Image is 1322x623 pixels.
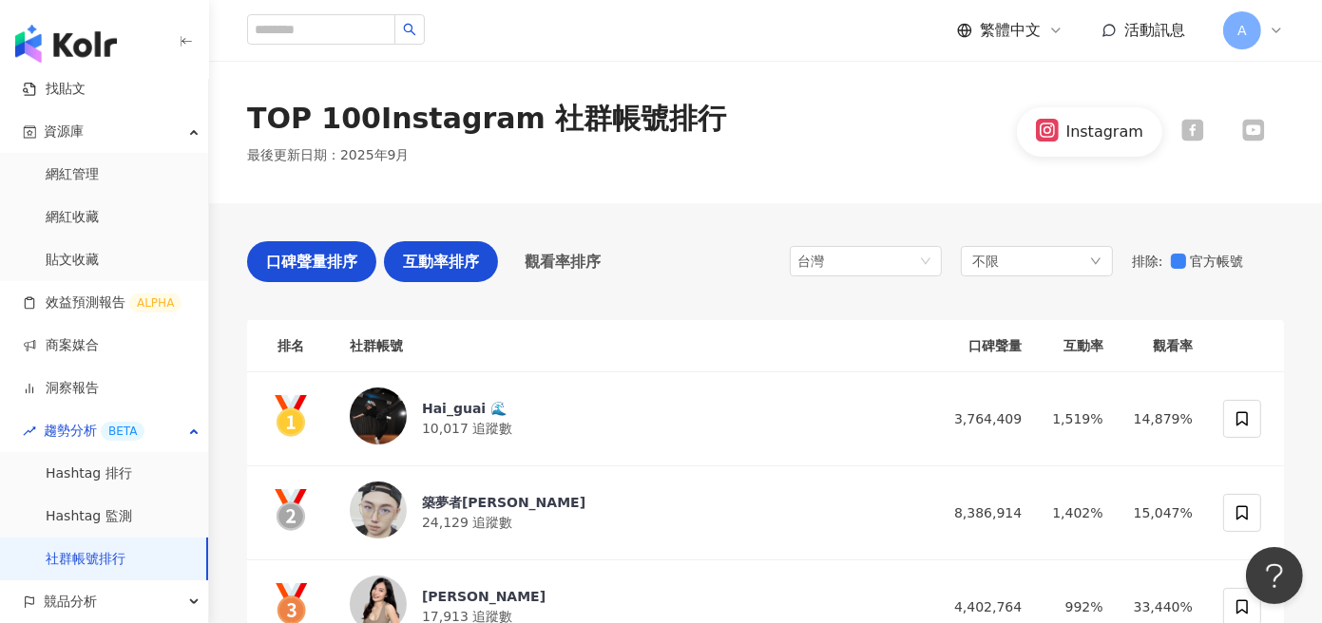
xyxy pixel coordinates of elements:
[403,23,416,36] span: search
[1090,255,1102,267] span: down
[1237,20,1247,41] span: A
[1119,320,1208,372] th: 觀看率
[1124,21,1185,39] span: 活動訊息
[1132,254,1163,269] span: 排除 :
[1134,408,1193,429] div: 14,879%
[247,99,726,139] div: TOP 100 Instagram 社群帳號排行
[350,481,407,538] img: KOL Avatar
[525,250,601,274] span: 觀看率排序
[44,409,144,452] span: 趨勢分析
[1186,251,1251,272] span: 官方帳號
[938,408,1022,429] div: 3,764,409
[1052,502,1102,523] div: 1,402%
[46,550,125,569] a: 社群帳號排行
[797,247,859,275] div: 台灣
[101,422,144,441] div: BETA
[46,251,99,270] a: 貼文收藏
[46,464,132,483] a: Hashtag 排行
[980,20,1041,41] span: 繁體中文
[1037,320,1118,372] th: 互動率
[938,502,1022,523] div: 8,386,914
[1134,502,1193,523] div: 15,047%
[247,146,410,165] p: 最後更新日期 ： 2025年9月
[350,387,407,444] img: KOL Avatar
[422,421,512,436] span: 10,017 追蹤數
[23,80,86,99] a: 找貼文
[350,481,908,544] a: KOL Avatar築夢者[PERSON_NAME]24,129 追蹤數
[1052,408,1102,429] div: 1,519%
[1066,122,1143,142] div: Instagram
[938,596,1022,617] div: 4,402,764
[23,425,36,438] span: rise
[972,251,999,272] span: 不限
[923,320,1037,372] th: 口碑聲量
[1134,596,1193,617] div: 33,440%
[44,110,84,153] span: 資源庫
[15,25,117,63] img: logo
[1246,547,1303,604] iframe: Help Scout Beacon - Open
[23,336,99,355] a: 商案媒合
[422,587,546,606] div: [PERSON_NAME]
[23,379,99,398] a: 洞察報告
[247,320,335,372] th: 排名
[422,493,585,512] div: 築夢者[PERSON_NAME]
[422,399,512,418] div: Hai_guai 🌊
[46,507,132,526] a: Hashtag 監測
[1052,596,1102,617] div: 992%
[46,165,99,184] a: 網紅管理
[350,387,908,450] a: KOL AvatarHai_guai 🌊10,017 追蹤數
[335,320,923,372] th: 社群帳號
[266,250,357,274] span: 口碑聲量排序
[44,580,97,623] span: 競品分析
[403,250,479,274] span: 互動率排序
[46,208,99,227] a: 網紅收藏
[23,293,182,312] a: 效益預測報告ALPHA
[422,515,512,530] span: 24,129 追蹤數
